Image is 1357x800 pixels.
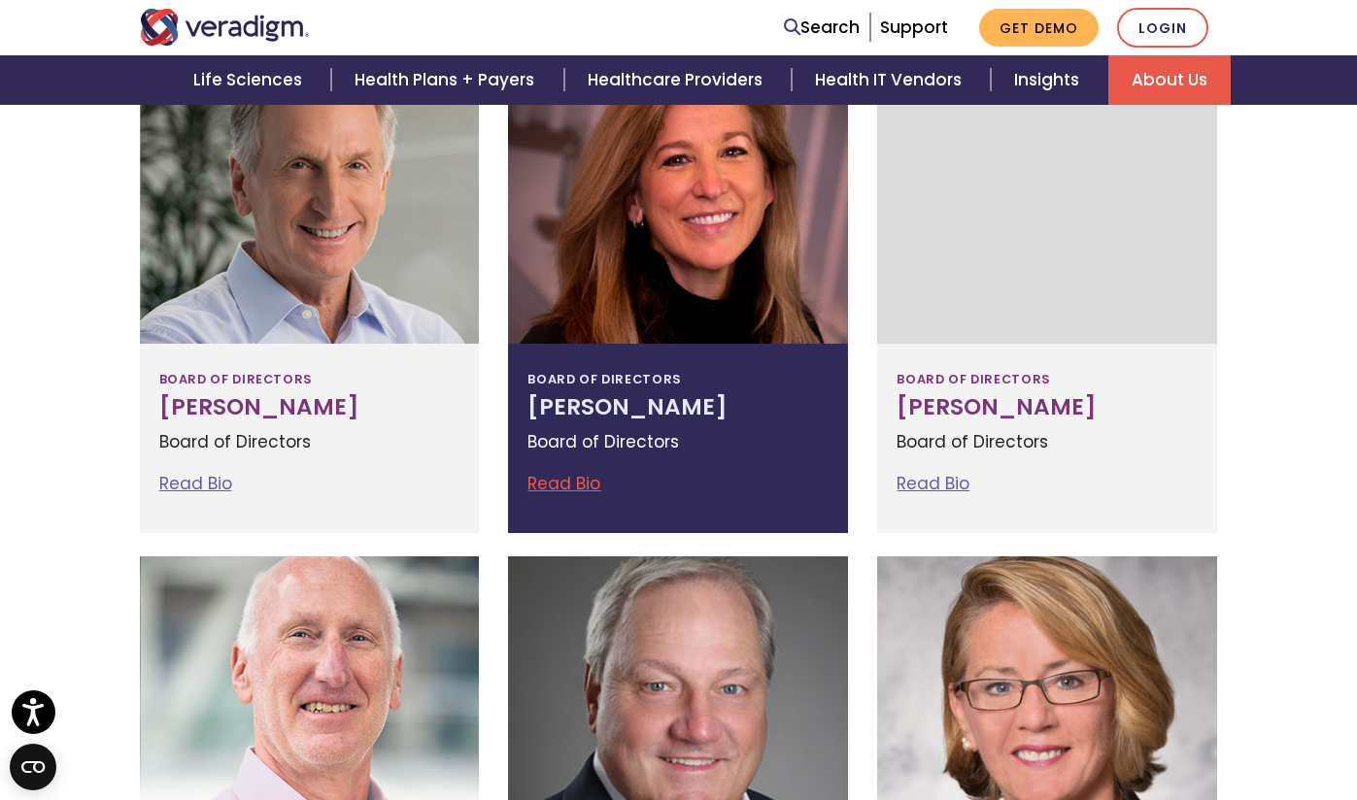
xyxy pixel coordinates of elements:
[979,9,1099,47] a: Get Demo
[897,394,1198,421] h3: [PERSON_NAME]
[159,394,460,421] h3: [PERSON_NAME]
[897,363,1049,394] span: Board of Directors
[159,429,460,455] p: Board of Directors
[564,55,792,105] a: Healthcare Providers
[140,9,310,46] img: Veradigm logo
[527,472,600,495] a: Read Bio
[897,472,969,495] a: Read Bio
[880,16,948,39] a: Support
[159,472,232,495] a: Read Bio
[331,55,563,105] a: Health Plans + Payers
[159,363,312,394] span: Board of Directors
[527,429,829,455] p: Board of Directors
[991,55,1108,105] a: Insights
[897,429,1198,455] p: Board of Directors
[170,55,331,105] a: Life Sciences
[1108,55,1231,105] a: About Us
[527,394,829,421] h3: [PERSON_NAME]
[792,55,991,105] a: Health IT Vendors
[10,744,56,790] button: Open CMP widget
[784,15,860,41] a: Search
[527,363,680,394] span: Board of Directors
[1117,8,1208,48] a: Login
